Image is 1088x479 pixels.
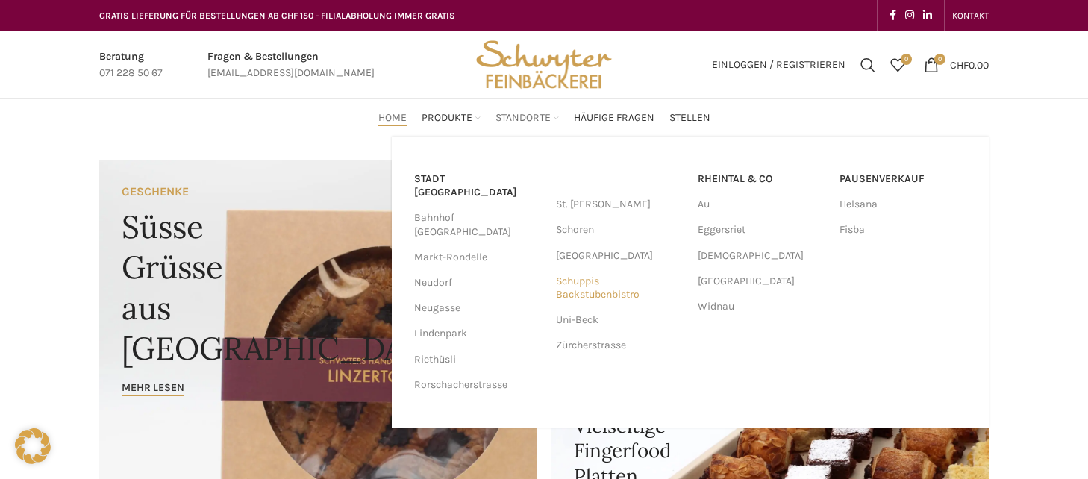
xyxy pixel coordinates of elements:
a: Fisba [840,217,966,242]
a: Widnau [698,294,825,319]
a: Linkedin social link [919,5,937,26]
a: Neudorf [414,270,541,295]
a: Bahnhof [GEOGRAPHIC_DATA] [414,205,541,244]
span: GRATIS LIEFERUNG FÜR BESTELLUNGEN AB CHF 150 - FILIALABHOLUNG IMMER GRATIS [99,10,455,21]
a: Rorschacherstrasse [414,372,541,398]
a: Au [698,192,825,217]
a: Einloggen / Registrieren [704,50,853,80]
a: Stellen [669,103,710,133]
a: Produkte [422,103,481,133]
a: RHEINTAL & CO [698,166,825,192]
span: CHF [950,58,969,71]
a: Standorte [495,103,559,133]
a: Infobox link [207,48,375,82]
div: Secondary navigation [945,1,996,31]
img: Bäckerei Schwyter [471,31,617,98]
a: Neugasse [414,295,541,321]
bdi: 0.00 [950,58,989,71]
a: Lindenpark [414,321,541,346]
span: Home [378,111,407,125]
a: [DEMOGRAPHIC_DATA] [698,243,825,269]
span: Häufige Fragen [574,111,654,125]
a: 0 CHF0.00 [916,50,996,80]
a: [GEOGRAPHIC_DATA] [698,269,825,294]
span: KONTAKT [952,10,989,21]
span: Produkte [422,111,472,125]
a: 0 [883,50,913,80]
a: Facebook social link [885,5,901,26]
a: Home [378,103,407,133]
a: [GEOGRAPHIC_DATA] [556,243,683,269]
span: 0 [934,54,945,65]
a: Zürcherstrasse [556,333,683,358]
a: Suchen [853,50,883,80]
div: Meine Wunschliste [883,50,913,80]
a: Infobox link [99,48,163,82]
a: St. [PERSON_NAME] [556,192,683,217]
a: Schuppis Backstubenbistro [556,269,683,307]
a: Eggersriet [698,217,825,242]
span: Standorte [495,111,551,125]
span: Stellen [669,111,710,125]
div: Main navigation [92,103,996,133]
a: Markt-Rondelle [414,245,541,270]
a: Pausenverkauf [840,166,966,192]
a: Stadt [GEOGRAPHIC_DATA] [414,166,541,205]
a: Uni-Beck [556,307,683,333]
a: KONTAKT [952,1,989,31]
a: Schoren [556,217,683,242]
span: Einloggen / Registrieren [712,60,845,70]
span: 0 [901,54,912,65]
a: Site logo [471,57,617,70]
a: Riethüsli [414,347,541,372]
a: Helsana [840,192,966,217]
a: Instagram social link [901,5,919,26]
a: Häufige Fragen [574,103,654,133]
